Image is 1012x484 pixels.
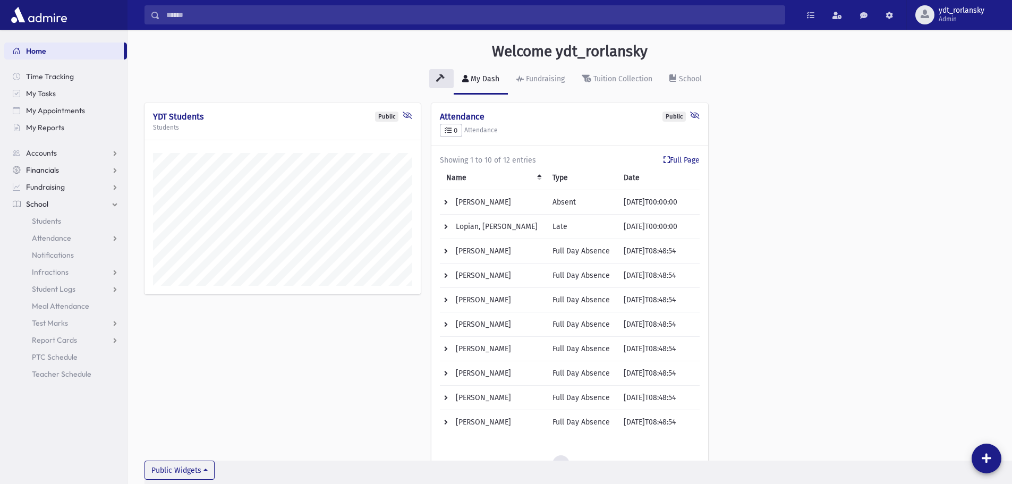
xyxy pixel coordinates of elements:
td: Full Day Absence [546,361,617,386]
a: Notifications [4,247,127,264]
td: [DATE]T08:48:54 [617,337,700,361]
div: Public [662,112,686,122]
td: [DATE]T08:48:54 [617,288,700,312]
td: Full Day Absence [546,312,617,337]
a: My Dash [454,65,508,95]
span: Students [32,216,61,226]
a: Report Cards [4,332,127,349]
a: Students [4,213,127,230]
span: Attendance [32,233,71,243]
input: Search [160,5,785,24]
a: Time Tracking [4,68,127,85]
span: Teacher Schedule [32,369,91,379]
td: [DATE]T08:48:54 [617,410,700,435]
td: [PERSON_NAME] [440,312,546,337]
td: [DATE]T08:48:54 [617,361,700,386]
a: Test Marks [4,315,127,332]
a: Infractions [4,264,127,281]
span: Notifications [32,250,74,260]
span: My Appointments [26,106,85,115]
a: My Appointments [4,102,127,119]
a: Full Page [664,155,700,166]
h4: YDT Students [153,112,412,122]
a: Financials [4,162,127,179]
th: Date [617,166,700,190]
td: [DATE]T08:48:54 [617,264,700,288]
span: Admin [939,15,984,23]
img: AdmirePro [8,4,70,26]
h5: Students [153,124,412,131]
a: School [661,65,710,95]
span: Home [26,46,46,56]
button: Public Widgets [144,461,215,480]
td: Full Day Absence [546,337,617,361]
span: PTC Schedule [32,352,78,362]
div: Tuition Collection [591,74,652,83]
td: Full Day Absence [546,239,617,264]
span: My Reports [26,123,64,132]
td: [PERSON_NAME] [440,337,546,361]
h4: Attendance [440,112,699,122]
div: My Dash [469,74,499,83]
span: Test Marks [32,318,68,328]
td: [PERSON_NAME] [440,386,546,410]
td: Lopian, [PERSON_NAME] [440,215,546,239]
td: [DATE]T00:00:00 [617,215,700,239]
td: [PERSON_NAME] [440,410,546,435]
span: Meal Attendance [32,301,89,311]
span: Report Cards [32,335,77,345]
a: Accounts [4,145,127,162]
a: Student Logs [4,281,127,298]
h3: Welcome ydt_rorlansky [492,43,648,61]
td: Absent [546,190,617,215]
div: Public [375,112,398,122]
span: Student Logs [32,284,75,294]
td: [PERSON_NAME] [440,288,546,312]
th: Name [440,166,546,190]
a: My Reports [4,119,127,136]
a: Teacher Schedule [4,366,127,383]
a: Attendance [4,230,127,247]
td: Full Day Absence [546,264,617,288]
td: Late [546,215,617,239]
a: My Tasks [4,85,127,102]
div: School [677,74,702,83]
td: [PERSON_NAME] [440,264,546,288]
a: PTC Schedule [4,349,127,366]
a: Fundraising [4,179,127,196]
a: Tuition Collection [573,65,661,95]
td: [DATE]T08:48:54 [617,386,700,410]
span: Infractions [32,267,69,277]
div: Fundraising [524,74,565,83]
td: [PERSON_NAME] [440,239,546,264]
a: 1 [552,455,569,474]
td: [DATE]T08:48:54 [617,312,700,337]
span: Time Tracking [26,72,74,81]
a: School [4,196,127,213]
span: School [26,199,48,209]
td: Full Day Absence [546,288,617,312]
a: Home [4,43,124,60]
span: My Tasks [26,89,56,98]
span: ydt_rorlansky [939,6,984,15]
div: Showing 1 to 10 of 12 entries [440,155,699,166]
td: Full Day Absence [546,410,617,435]
span: Accounts [26,148,57,158]
td: [DATE]T08:48:54 [617,239,700,264]
a: Fundraising [508,65,573,95]
a: 2 [569,455,586,474]
span: Financials [26,165,59,175]
td: [PERSON_NAME] [440,361,546,386]
td: Full Day Absence [546,386,617,410]
button: 0 [440,124,462,138]
td: [PERSON_NAME] [440,190,546,215]
th: Type [546,166,617,190]
td: [DATE]T00:00:00 [617,190,700,215]
span: Fundraising [26,182,65,192]
span: 0 [445,126,457,134]
a: Meal Attendance [4,298,127,315]
h5: Attendance [440,124,699,138]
